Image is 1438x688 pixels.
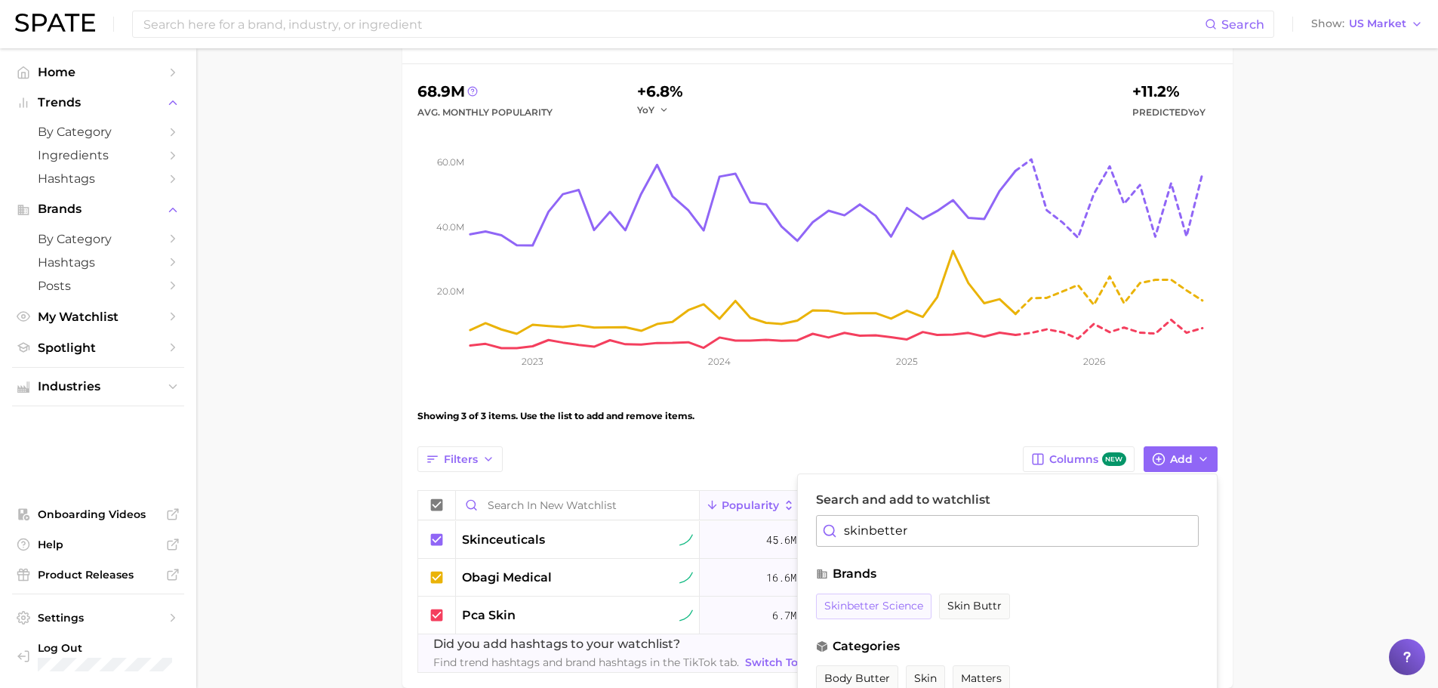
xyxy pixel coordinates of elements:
[444,453,478,466] span: Filters
[38,148,159,162] span: Ingredients
[433,653,839,672] span: Find trend hashtags and brand hashtags in the TikTok tab.
[15,14,95,32] img: SPATE
[947,600,1002,612] span: skin buttr
[1311,20,1344,28] span: Show
[12,143,184,167] a: Ingredients
[824,600,923,612] span: skinbetter science
[12,60,184,84] a: Home
[38,171,159,186] span: Hashtags
[12,198,184,221] button: Brands
[637,103,654,116] span: YoY
[745,656,836,669] span: Switch to TikTok
[914,672,937,685] span: skin
[38,538,159,551] span: Help
[1188,106,1206,118] span: YoY
[418,597,1217,634] button: pca skinsustained riser6.7m+35.3%-2.4%-9.7%45.9%54.1%
[417,446,503,472] button: Filters
[38,310,159,324] span: My Watchlist
[1307,14,1427,34] button: ShowUS Market
[1132,103,1206,122] span: Predicted
[38,568,159,582] span: Product Releases
[418,521,1217,559] button: skinceuticalssustained riser45.6m-2.7%+10.9%+12.1%69.1%30.9%
[824,672,890,685] span: body butter
[437,156,464,168] tspan: 60.0m
[38,96,159,110] span: Trends
[12,563,184,586] a: Product Releases
[12,533,184,556] a: Help
[772,606,796,625] span: 6.7m
[833,637,900,656] span: categories
[708,356,731,367] tspan: 2024
[766,531,796,549] span: 45.6m
[1170,453,1193,466] span: Add
[38,232,159,246] span: by Category
[637,103,670,116] button: YoY
[38,202,159,216] span: Brands
[679,533,693,547] img: sustained riser
[1221,17,1264,32] span: Search
[700,491,802,520] button: Popularity
[433,635,839,653] span: Did you add hashtags to your watchlist?
[637,79,683,103] div: +6.8%
[142,11,1205,37] input: Search here for a brand, industry, or ingredient
[417,79,553,103] div: 68.9m
[462,606,516,625] span: pca skin
[12,336,184,359] a: Spotlight
[722,499,779,511] span: Popularity
[456,491,700,520] input: Search in New Watchlist
[418,559,1217,597] button: obagi medicalsustained riser16.6m+31.0%-35.6%-25.7%62.0%38.0%
[1349,20,1406,28] span: US Market
[896,356,918,367] tspan: 2025
[1102,452,1126,467] span: new
[1144,446,1218,472] button: Add
[766,569,796,587] span: 16.6m
[12,227,184,251] a: by Category
[462,531,545,549] span: skinceuticals
[12,305,184,329] a: My Watchlist
[1132,79,1206,103] div: +11.2%
[38,380,159,393] span: Industries
[38,65,159,79] span: Home
[38,641,257,655] span: Log Out
[1082,356,1104,367] tspan: 2026
[679,571,693,585] img: sustained riser
[1023,446,1134,472] button: Columnsnew
[12,503,184,526] a: Onboarding Videos
[12,375,184,398] button: Industries
[38,611,159,625] span: Settings
[939,594,1010,619] button: skin buttr
[12,274,184,298] a: Posts
[742,653,839,672] a: Switch to TikTok
[1049,452,1125,467] span: Columns
[816,492,1199,508] label: Search and add to watchlist
[12,167,184,190] a: Hashtags
[12,120,184,143] a: by Category
[12,637,184,676] a: Log out. Currently logged in with e-mail suzanne_youngblood@cpskinhealth.com.
[38,125,159,139] span: by Category
[38,508,159,521] span: Onboarding Videos
[679,609,693,622] img: sustained riser
[436,221,464,233] tspan: 40.0m
[12,251,184,274] a: Hashtags
[462,569,552,587] span: obagi medical
[12,91,184,114] button: Trends
[437,285,464,297] tspan: 20.0m
[961,672,1002,685] span: matters
[38,255,159,270] span: Hashtags
[12,606,184,629] a: Settings
[816,594,931,619] button: skinbetter science
[38,341,159,355] span: Spotlight
[522,356,543,367] tspan: 2023
[417,103,553,122] div: Avg. Monthly Popularity
[417,395,1218,437] div: Showing 3 of 3 items. Use the list to add and remove items.
[38,279,159,293] span: Posts
[833,565,876,583] span: brands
